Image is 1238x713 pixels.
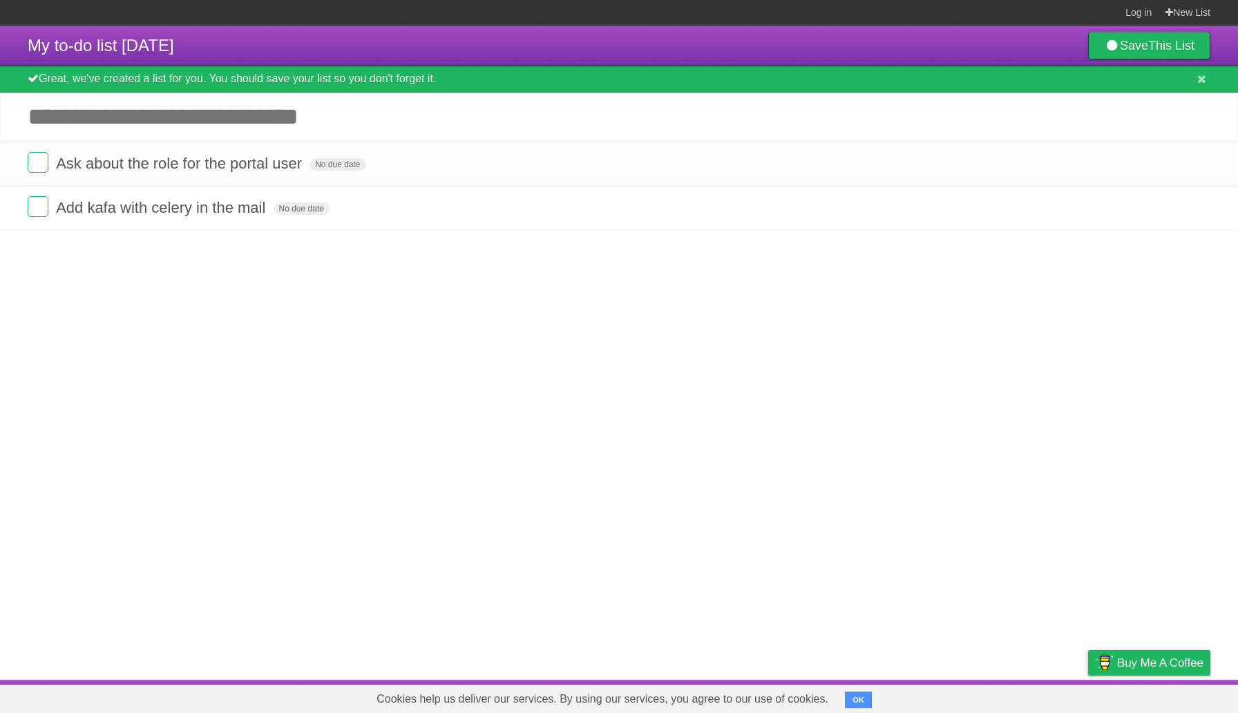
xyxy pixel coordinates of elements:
[309,158,365,171] span: No due date
[363,685,842,713] span: Cookies help us deliver our services. By using our services, you agree to our use of cookies.
[950,683,1006,710] a: Developers
[1123,683,1210,710] a: Suggest a feature
[274,202,330,215] span: No due date
[28,196,48,217] label: Done
[1148,39,1194,53] b: This List
[1088,650,1210,676] a: Buy me a coffee
[28,152,48,173] label: Done
[56,199,269,216] span: Add kafa with celery in the mail
[28,36,174,55] span: My to-do list [DATE]
[1095,651,1114,674] img: Buy me a coffee
[56,155,305,172] span: Ask about the role for the portal user
[1117,651,1203,675] span: Buy me a coffee
[904,683,933,710] a: About
[1023,683,1054,710] a: Terms
[1088,32,1210,59] a: SaveThis List
[1070,683,1106,710] a: Privacy
[845,692,872,708] button: OK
